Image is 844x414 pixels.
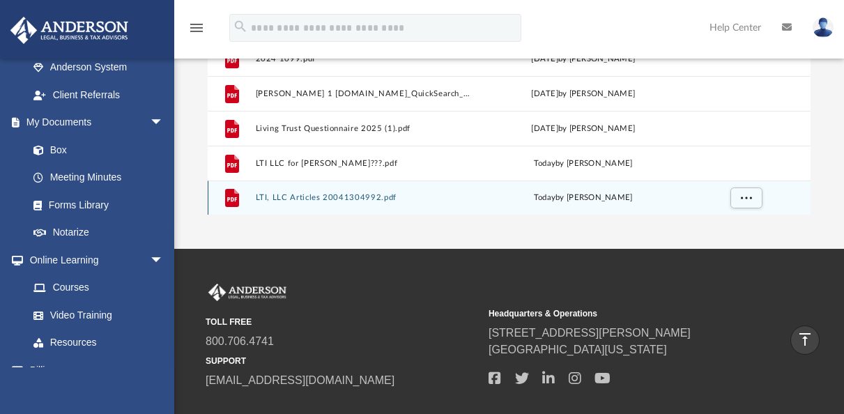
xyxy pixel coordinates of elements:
[256,54,470,63] button: 2024 1099.pdf
[10,246,178,274] a: Online Learningarrow_drop_down
[476,123,691,135] div: [DATE] by [PERSON_NAME]
[150,109,178,137] span: arrow_drop_down
[206,355,479,367] small: SUPPORT
[489,327,691,339] a: [STREET_ADDRESS][PERSON_NAME]
[20,191,171,219] a: Forms Library
[256,89,470,98] button: [PERSON_NAME] 1 [DOMAIN_NAME]_QuickSearch_doreport.aspx_pid=0171923112017.pdf
[233,19,248,34] i: search
[476,192,691,204] div: by [PERSON_NAME]
[20,301,171,329] a: Video Training
[20,219,178,247] a: Notarize
[20,164,178,192] a: Meeting Minutes
[476,88,691,100] div: [DATE] by [PERSON_NAME]
[476,158,691,170] div: by [PERSON_NAME]
[797,331,813,348] i: vertical_align_top
[489,344,667,355] a: [GEOGRAPHIC_DATA][US_STATE]
[256,193,470,202] button: LTI, LLC Articles 20041304992.pdf
[476,53,691,66] div: [DATE] by [PERSON_NAME]
[489,307,762,320] small: Headquarters & Operations
[790,325,820,355] a: vertical_align_top
[206,335,274,347] a: 800.706.4741
[6,17,132,44] img: Anderson Advisors Platinum Portal
[10,356,185,384] a: Billingarrow_drop_down
[20,274,178,302] a: Courses
[150,246,178,275] span: arrow_drop_down
[730,187,762,208] button: More options
[20,329,178,357] a: Resources
[206,374,394,386] a: [EMAIL_ADDRESS][DOMAIN_NAME]
[150,356,178,385] span: arrow_drop_down
[534,194,555,201] span: today
[206,284,289,302] img: Anderson Advisors Platinum Portal
[10,109,178,137] a: My Documentsarrow_drop_down
[256,124,470,133] button: Living Trust Questionnaire 2025 (1).pdf
[534,160,555,167] span: today
[256,159,470,168] button: LTI LLC for [PERSON_NAME]???.pdf
[188,26,205,36] a: menu
[188,20,205,36] i: menu
[20,136,171,164] a: Box
[20,54,178,82] a: Anderson System
[813,17,834,38] img: User Pic
[20,81,178,109] a: Client Referrals
[206,316,479,328] small: TOLL FREE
